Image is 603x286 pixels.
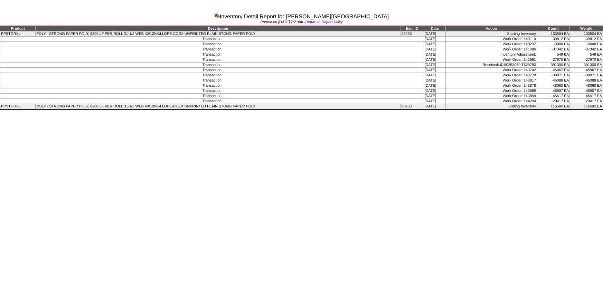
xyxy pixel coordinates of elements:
[446,57,537,63] td: Work Order: 142591
[570,37,603,42] td: -39812 EA
[0,104,36,109] td: PPSTGRXL
[424,47,446,52] td: [DATE]
[537,73,570,78] td: -39871 EA
[570,31,603,37] td: 133504 EA
[537,52,570,57] td: 549 EA
[446,42,537,47] td: Work Order: 140237
[537,42,570,47] td: -9000 EA
[570,88,603,94] td: -48907 EA
[537,78,570,83] td: -46388 EA
[0,37,424,42] td: Transaction
[446,47,537,52] td: Work Order: 141086
[446,78,537,83] td: Work Order: 143817
[424,83,446,88] td: [DATE]
[570,78,603,83] td: -46388 EA
[446,88,537,94] td: Work Order: 143885
[0,31,36,37] td: PPSTGRXL
[446,31,537,37] td: Starting Inventory
[214,13,220,18] img: graph.gif
[446,73,537,78] td: Work Order: 143778
[537,37,570,42] td: -39812 EA
[570,52,603,57] td: 549 EA
[424,68,446,73] td: [DATE]
[537,47,570,52] td: -37342 EA
[0,47,424,52] td: Transaction
[570,63,603,68] td: 391300 EA
[0,68,424,73] td: Transaction
[0,52,424,57] td: Transaction
[424,99,446,104] td: [DATE]
[537,63,570,68] td: 391300 EA
[424,37,446,42] td: [DATE]
[424,42,446,47] td: [DATE]
[0,42,424,47] td: Transaction
[0,94,424,99] td: Transaction
[570,42,603,47] td: -9000 EA
[424,104,446,109] td: [DATE]
[424,78,446,83] td: [DATE]
[537,57,570,63] td: -27670 EA
[570,47,603,52] td: -37342 EA
[401,31,424,37] td: 96233
[446,68,537,73] td: Work Order: 143742
[446,26,537,31] td: Action
[570,83,603,88] td: -48060 EA
[424,73,446,78] td: [DATE]
[537,31,570,37] td: 133504 EA
[0,83,424,88] td: Transaction
[570,57,603,63] td: -27670 EA
[36,26,401,31] td: Description
[446,83,537,88] td: Work Order: 143878
[537,83,570,88] td: -48060 EA
[424,94,446,99] td: [DATE]
[305,20,343,24] a: Return to Report Utility
[401,104,424,109] td: 96233
[570,94,603,99] td: -45417 EA
[0,26,36,31] td: Product
[570,26,603,31] td: Weight
[424,52,446,57] td: [DATE]
[446,52,537,57] td: Inventory Adjustment:
[537,26,570,31] td: Count
[0,78,424,83] td: Transaction
[570,104,603,109] td: 116502 EA
[424,88,446,94] td: [DATE]
[446,104,537,109] td: Ending Inventory
[446,37,537,42] td: Work Order: 140119
[424,57,446,63] td: [DATE]
[537,94,570,99] td: -45417 EA
[36,104,401,109] td: POLY - STRONG PAPER POLY, 8200 LF PER ROLL 31-1/2 WEB 40/12NK/LLDPE-COEX UNPRINTED PLAIN STONG PA...
[570,99,603,104] td: -20417 EA
[446,99,537,104] td: Work Order: 144294
[36,31,401,37] td: POLY - STRONG PAPER POLY, 8200 LF PER ROLL 31-1/2 WEB 40/12NK/LLDPE-COEX UNPRINTED PLAIN STONG PA...
[537,88,570,94] td: -48907 EA
[537,68,570,73] td: -45967 EA
[0,73,424,78] td: Transaction
[0,99,424,104] td: Transaction
[0,57,424,63] td: Transaction
[570,73,603,78] td: -39871 EA
[537,99,570,104] td: -20417 EA
[0,63,424,68] td: Transaction
[0,88,424,94] td: Transaction
[446,94,537,99] td: Work Order: 143894
[570,68,603,73] td: -45967 EA
[537,104,570,109] td: 116502 EA
[424,26,446,31] td: Date
[424,31,446,37] td: [DATE]
[446,63,537,68] td: Received: 6100253050 T629780
[424,63,446,68] td: [DATE]
[401,26,424,31] td: Item ID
